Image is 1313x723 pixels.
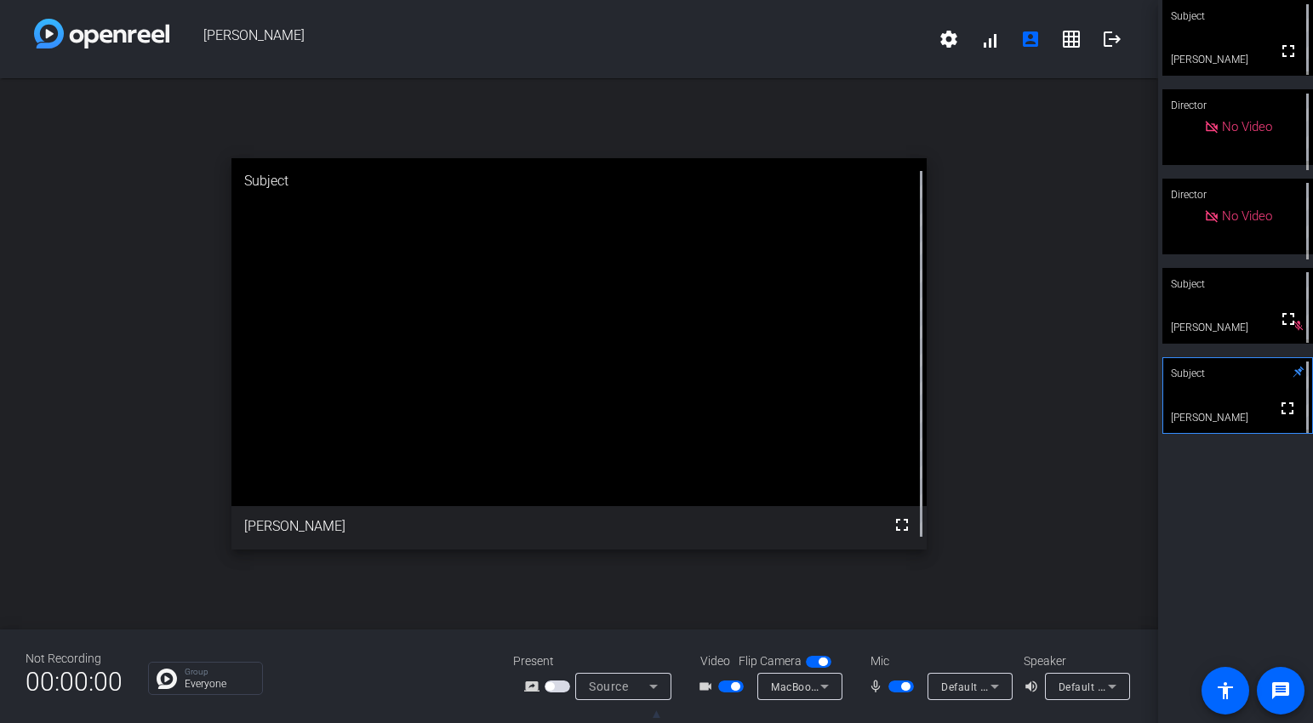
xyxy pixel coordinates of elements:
[589,680,628,693] span: Source
[1024,652,1126,670] div: Speaker
[939,29,959,49] mat-icon: settings
[700,652,730,670] span: Video
[698,676,718,697] mat-icon: videocam_outline
[169,19,928,60] span: [PERSON_NAME]
[1162,89,1313,122] div: Director
[185,668,254,676] p: Group
[868,676,888,697] mat-icon: mic_none
[892,515,912,535] mat-icon: fullscreen
[34,19,169,48] img: white-gradient.svg
[26,661,123,703] span: 00:00:00
[1020,29,1041,49] mat-icon: account_box
[1162,268,1313,300] div: Subject
[1024,676,1044,697] mat-icon: volume_up
[185,679,254,689] p: Everyone
[1162,357,1313,390] div: Subject
[1278,41,1299,61] mat-icon: fullscreen
[771,680,944,693] span: MacBook Pro Camera (0000:0001)
[26,650,123,668] div: Not Recording
[157,669,177,689] img: Chat Icon
[650,706,663,721] span: ▲
[1162,179,1313,211] div: Director
[1059,680,1256,693] span: Default - External Headphones (Built-in)
[739,652,802,670] span: Flip Camera
[1270,680,1291,701] mat-icon: message
[1061,29,1082,49] mat-icon: grid_on
[1277,398,1298,418] mat-icon: fullscreen
[1278,309,1299,329] mat-icon: fullscreen
[1215,680,1236,701] mat-icon: accessibility
[1222,208,1272,224] span: No Video
[524,676,545,697] mat-icon: screen_share_outline
[941,680,1134,693] span: Default - External Microphone (Built-in)
[853,652,1024,670] div: Mic
[1102,29,1122,49] mat-icon: logout
[1222,119,1272,134] span: No Video
[513,652,683,670] div: Present
[231,158,927,204] div: Subject
[969,19,1010,60] button: signal_cellular_alt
